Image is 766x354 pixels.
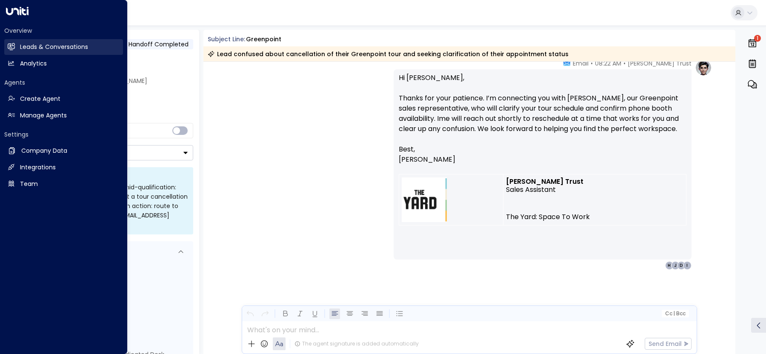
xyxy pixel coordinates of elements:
[665,311,685,317] span: Cc Bcc
[294,340,419,348] div: The agent signature is added automatically
[399,73,686,144] p: Hi [PERSON_NAME], Thanks for your patience. I’m connecting you with [PERSON_NAME], our Greenpoint...
[20,59,47,68] h2: Analytics
[623,59,626,68] span: •
[573,59,589,68] span: Email
[21,146,67,155] h2: Company Data
[245,308,255,319] button: Undo
[4,26,123,35] h2: Overview
[4,56,123,71] a: Analytics
[745,34,760,53] button: 1
[673,311,675,317] span: |
[20,163,56,172] h2: Integrations
[4,160,123,175] a: Integrations
[683,261,692,270] div: I
[695,59,712,76] img: profile-logo.png
[4,130,123,139] h2: Settings
[506,212,590,222] a: The Yard: Space To Work
[260,308,270,319] button: Redo
[677,261,686,270] div: D
[20,43,88,51] h2: Leads & Conversations
[4,143,123,159] a: Company Data
[661,310,689,318] button: Cc|Bcc
[20,111,67,120] h2: Manage Agents
[4,78,123,87] h2: Agents
[399,154,455,165] span: [PERSON_NAME]
[595,59,621,68] span: 08:22 AM
[4,91,123,107] a: Create Agent
[506,186,556,194] span: Sales Assistant
[4,108,123,123] a: Manage Agents
[4,176,123,192] a: Team
[665,261,674,270] div: H
[246,35,281,44] div: Greenpoint
[129,40,189,49] span: Handoff Completed
[20,94,60,103] h2: Create Agent
[506,177,583,186] strong: [PERSON_NAME] Trust
[591,59,593,68] span: •
[208,35,245,43] span: Subject Line:
[4,39,123,55] a: Leads & Conversations
[399,144,415,154] span: Best,
[754,35,761,42] span: 1
[628,59,692,68] span: [PERSON_NAME] Trust
[20,180,38,188] h2: Team
[671,261,680,270] div: J
[208,50,569,58] div: Lead confused about cancellation of their Greenpoint tour and seeking clarification of their appo...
